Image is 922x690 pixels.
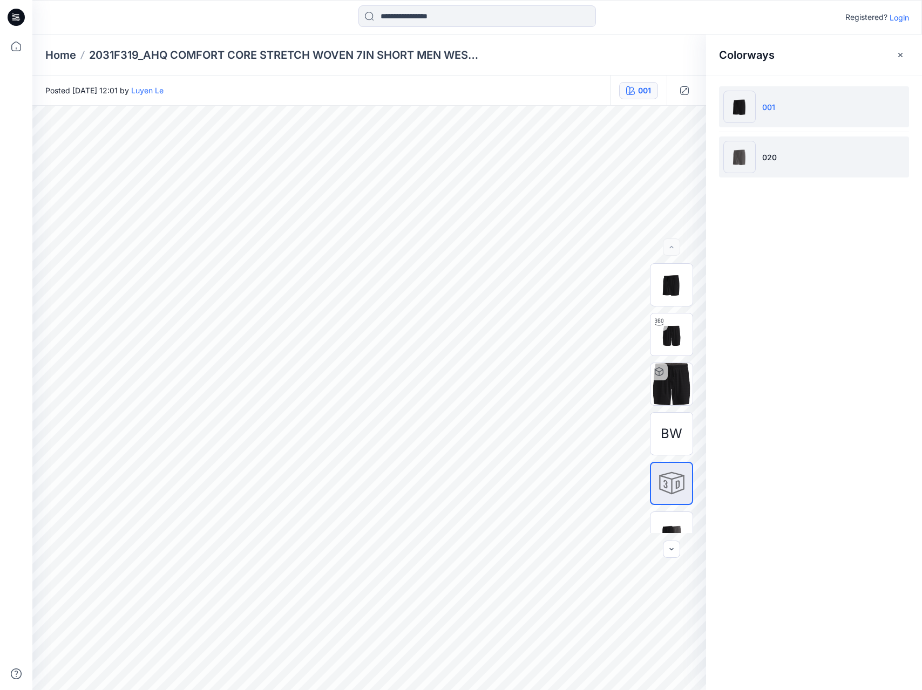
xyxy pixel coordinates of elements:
p: Registered? [845,11,887,24]
span: Posted [DATE] 12:01 by [45,85,164,96]
img: 001 [723,91,756,123]
span: BW [661,424,682,443]
img: All colorways [650,520,693,545]
a: Luyen Le [131,86,164,95]
img: 2031F319_AHQ COMFORT CORE STRETCH WOVEN 7IN SHORT MEN WESTERN_SMS_AW26 001 [650,363,693,405]
img: Turntable [650,313,693,356]
p: 001 [762,101,775,113]
div: 001 [638,85,651,97]
a: Home [45,47,76,63]
p: Login [890,12,909,23]
button: 001 [619,82,658,99]
p: 2031F319_AHQ COMFORT CORE STRETCH WOVEN 7IN SHORT MEN WESTERN_SMS_AW26 [89,47,479,63]
h2: Colorways [719,49,775,62]
img: Thumbnail [650,264,693,306]
p: 020 [762,152,777,163]
img: 020 [723,141,756,173]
